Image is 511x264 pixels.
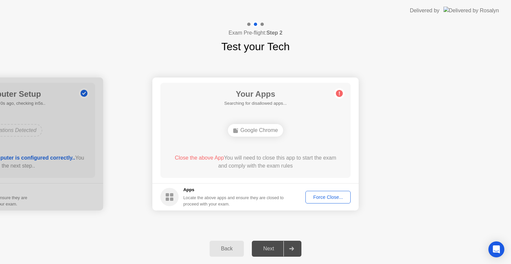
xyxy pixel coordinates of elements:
h4: Exam Pre-flight: [229,29,282,37]
div: Open Intercom Messenger [488,241,504,257]
button: Next [252,241,301,257]
div: Force Close... [308,195,348,200]
h5: Searching for disallowed apps... [224,100,287,107]
div: Locate the above apps and ensure they are closed to proceed with your exam. [183,195,284,207]
span: Close the above App [175,155,224,161]
img: Delivered by Rosalyn [443,7,499,14]
button: Back [210,241,244,257]
h1: Test your Tech [221,39,290,55]
div: Delivered by [410,7,439,15]
b: Step 2 [266,30,282,36]
h1: Your Apps [224,88,287,100]
div: Google Chrome [228,124,283,137]
h5: Apps [183,187,284,193]
div: Next [254,246,283,252]
div: You will need to close this app to start the exam and comply with the exam rules [170,154,341,170]
div: Back [212,246,242,252]
button: Force Close... [305,191,351,203]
